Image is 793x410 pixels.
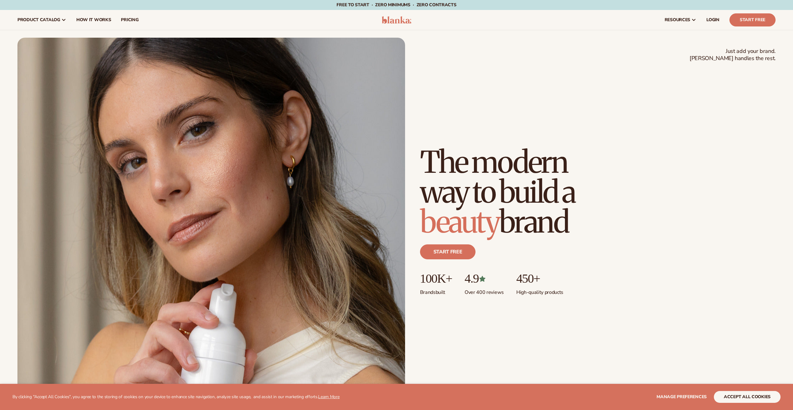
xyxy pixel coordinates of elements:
span: Manage preferences [657,394,707,400]
a: resources [660,10,701,30]
p: High-quality products [516,285,563,296]
p: Over 400 reviews [465,285,504,296]
a: LOGIN [701,10,724,30]
p: 4.9 [465,272,504,285]
a: Start Free [729,13,776,26]
h1: The modern way to build a brand [420,147,619,237]
span: How It Works [76,17,111,22]
a: How It Works [71,10,116,30]
a: Learn More [318,394,339,400]
span: LOGIN [706,17,719,22]
img: logo [382,16,411,24]
span: Just add your brand. [PERSON_NAME] handles the rest. [690,48,776,62]
a: Start free [420,244,476,259]
a: pricing [116,10,143,30]
a: product catalog [12,10,71,30]
span: beauty [420,203,499,241]
p: 100K+ [420,272,452,285]
span: pricing [121,17,138,22]
span: resources [665,17,690,22]
p: By clicking "Accept All Cookies", you agree to the storing of cookies on your device to enhance s... [12,394,340,400]
p: Brands built [420,285,452,296]
span: Free to start · ZERO minimums · ZERO contracts [337,2,456,8]
button: Manage preferences [657,391,707,403]
button: accept all cookies [714,391,781,403]
span: product catalog [17,17,60,22]
p: 450+ [516,272,563,285]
